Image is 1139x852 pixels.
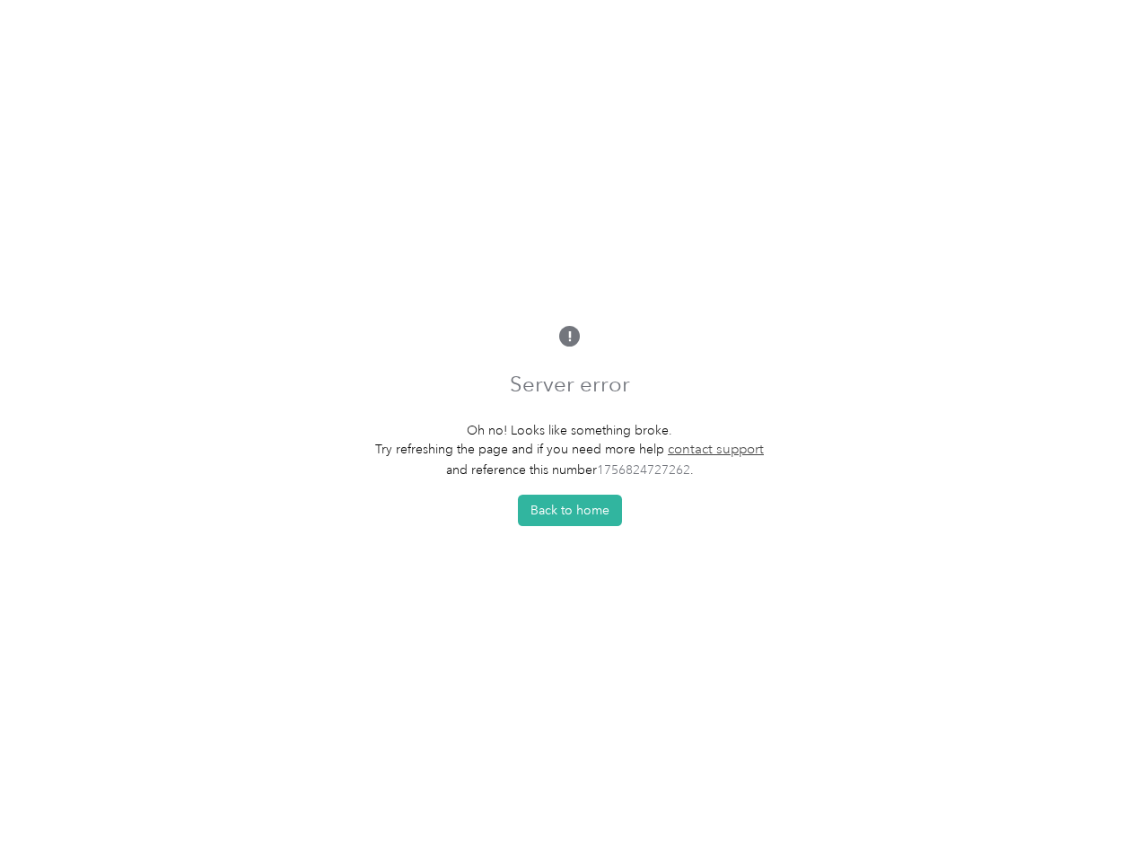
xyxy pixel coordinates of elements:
[510,363,630,406] h1: Server error
[375,461,764,479] p: and reference this number .
[597,462,690,478] span: 1756824727262
[375,440,764,461] p: Try refreshing the page and if you need more help
[668,441,764,458] a: contact support
[518,495,622,526] button: Back to home
[375,421,764,440] p: Oh no! Looks like something broke.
